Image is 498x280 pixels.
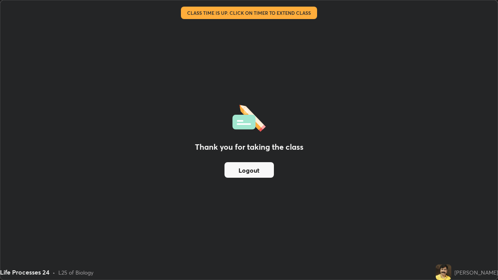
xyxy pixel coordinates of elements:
div: L25 of Biology [58,268,93,276]
h2: Thank you for taking the class [195,141,303,153]
button: Logout [224,162,274,178]
div: • [53,268,55,276]
img: f9415292396d47fe9738fb67822c10e9.jpg [436,264,451,280]
img: offlineFeedback.1438e8b3.svg [232,102,266,132]
div: [PERSON_NAME] [454,268,498,276]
